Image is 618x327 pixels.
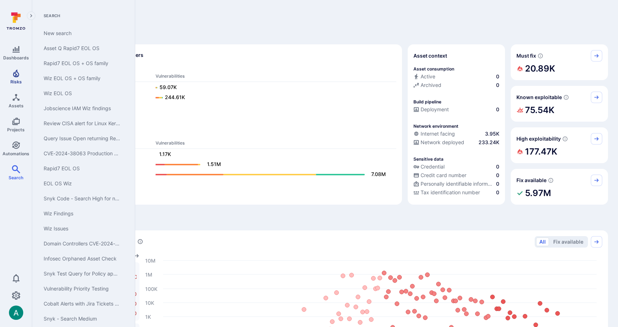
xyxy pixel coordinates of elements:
span: Prioritize [42,216,608,226]
a: Review CISA alert for Linux Kernel & VMware ESXi NET-14195 [38,116,126,131]
div: Archived [413,82,441,89]
div: Code repository is archived [413,82,499,90]
span: Credential [421,163,445,170]
div: Credential [413,163,445,170]
div: Fix available [511,169,608,205]
h2: 177.47K [525,145,557,159]
div: Active [413,73,435,80]
text: 1.17K [159,151,171,157]
text: 1K [145,313,151,319]
div: Personally identifiable information (PII) [413,180,495,187]
a: Credit card number0 [413,172,499,179]
div: Configured deployment pipeline [413,106,499,114]
a: Snyk Test Query for Policy applications.vulnerability.remediation.snyk [38,266,126,281]
span: Dev scanners [48,65,396,70]
span: Tax identification number [421,189,480,196]
svg: Risk score >=40 , missed SLA [538,53,543,59]
a: Infosec Orphaned Asset Check [38,251,126,266]
a: Credential0 [413,163,499,170]
div: Evidence that the asset is packaged and deployed somewhere [413,139,499,147]
div: Evidence indicative of processing credit card numbers [413,172,499,180]
span: Ops scanners [48,132,396,137]
img: ACg8ocLSa5mPYBaXNx3eFu_EmspyJX0laNWN7cXOFirfQ7srZveEpg=s96-c [9,306,23,320]
span: Asset context [413,52,447,59]
a: EOL OS Wiz [38,176,126,191]
a: 244.61K [156,93,389,102]
div: Arjan Dehar [9,306,23,320]
th: Vulnerabilities [155,140,396,149]
div: Internet facing [413,130,455,137]
div: High exploitability [511,127,608,163]
a: Vulnerability Priority Testing [38,281,126,296]
span: Credit card number [421,172,466,179]
svg: Vulnerabilities with fix available [548,177,554,183]
a: Deployment0 [413,106,499,113]
text: 1.51M [207,161,221,167]
a: Snyk Code - Search High for no exploit maturity status [38,191,126,206]
svg: Confirmed exploitable by KEV [563,94,569,100]
span: Active [421,73,435,80]
span: 0 [496,73,499,80]
span: Fix available [516,177,546,184]
span: Search [38,13,126,19]
text: 1M [145,271,152,277]
span: Risks [10,79,22,84]
span: Must fix [516,52,536,59]
span: High exploitability [516,135,561,142]
span: Discover [42,30,608,40]
a: Rapid7 EOL OS [38,161,126,176]
span: Known exploitable [516,94,562,101]
span: Projects [7,127,25,132]
div: Commits seen in the last 180 days [413,73,499,82]
text: 244.61K [165,94,185,100]
span: Search [9,175,23,180]
a: Personally identifiable information (PII)0 [413,180,499,187]
span: Dashboards [3,55,29,60]
h2: 20.89K [525,62,555,76]
div: Credit card number [413,172,466,179]
div: Known exploitable [511,86,608,122]
a: Query Issue Open returning Resolved Results [38,131,126,146]
span: Archived [421,82,441,89]
button: Expand navigation menu [27,11,35,20]
a: Wiz Findings [38,206,126,221]
div: Network deployed [413,139,464,146]
a: Archived0 [413,82,499,89]
text: 59.07K [160,84,177,90]
a: Tax identification number0 [413,189,499,196]
span: 0 [496,82,499,89]
span: Personally identifiable information (PII) [421,180,495,187]
p: Network environment [413,123,458,129]
a: Wiz EOL OS + OS family [38,71,126,86]
a: Rapid7 EOL OS + OS family [38,56,126,71]
span: 3.95K [485,130,499,137]
div: Tax identification number [413,189,480,196]
a: CVE-2024-38063 Production Windows Assets [38,146,126,161]
div: Must fix [511,44,608,80]
a: Snyk - Search Medium [38,311,126,326]
span: 0 [496,180,499,187]
a: Wiz Issues [38,221,126,236]
th: Vulnerabilities [155,73,396,82]
a: Network deployed233.24K [413,139,499,146]
a: New search [38,26,126,41]
span: 0 [496,189,499,196]
p: Sensitive data [413,156,443,162]
button: All [536,238,549,246]
a: Asset Q Rapid7 EOL OS [38,41,126,56]
a: Wiz EOL OS [38,86,126,101]
span: Network deployed [421,139,464,146]
a: 7.08M [156,170,389,179]
text: 7.08M [371,171,386,177]
a: 59.07K [156,83,389,92]
a: Active0 [413,73,499,80]
div: Evidence indicative of processing personally identifiable information [413,180,499,189]
span: Deployment [421,106,449,113]
button: Fix available [550,238,587,246]
span: Internet facing [421,130,455,137]
a: Cobalt Alerts with Jira Tickets 2024 [38,296,126,311]
span: Assets [9,103,24,108]
div: Evidence indicative of processing tax identification numbers [413,189,499,197]
div: Number of vulnerabilities in status 'Open' 'Triaged' and 'In process' grouped by score [137,238,143,245]
div: Deployment [413,106,449,113]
